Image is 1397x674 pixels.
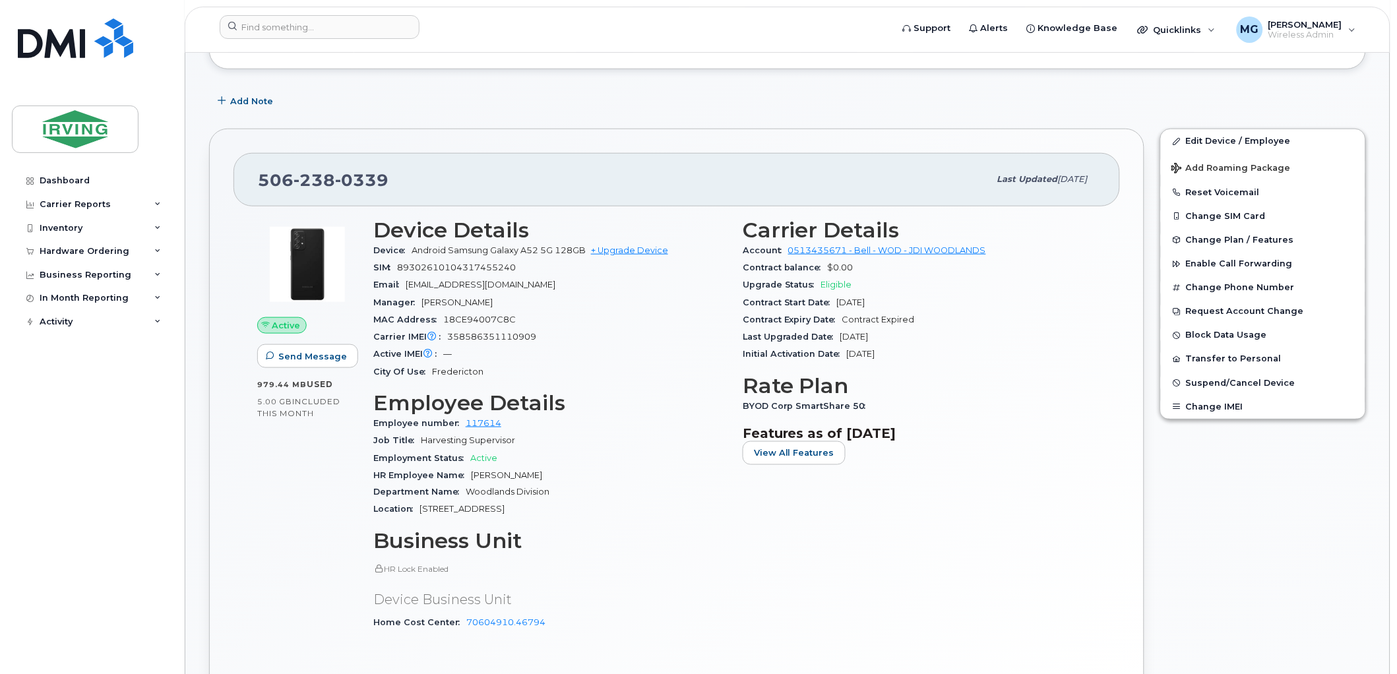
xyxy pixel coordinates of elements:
[1161,129,1365,153] a: Edit Device / Employee
[754,446,834,459] span: View All Features
[1268,19,1342,30] span: [PERSON_NAME]
[1161,395,1365,419] button: Change IMEI
[1161,323,1365,347] button: Block Data Usage
[257,380,307,389] span: 979.44 MB
[406,280,555,290] span: [EMAIL_ADDRESS][DOMAIN_NAME]
[373,564,727,575] p: HR Lock Enabled
[1268,30,1342,40] span: Wireless Admin
[1058,174,1088,184] span: [DATE]
[421,297,493,307] span: [PERSON_NAME]
[847,349,875,359] span: [DATE]
[230,95,273,107] span: Add Note
[788,245,986,255] a: 0513435671 - Bell - WOD - JDI WOODLANDS
[373,435,421,445] span: Job Title
[743,297,837,307] span: Contract Start Date
[1161,252,1365,276] button: Enable Call Forwarding
[470,453,497,463] span: Active
[837,297,865,307] span: [DATE]
[1161,371,1365,395] button: Suspend/Cancel Device
[421,435,515,445] span: Harvesting Supervisor
[373,367,432,377] span: City Of Use
[466,418,501,428] a: 117614
[840,332,869,342] span: [DATE]
[1186,378,1295,388] span: Suspend/Cancel Device
[373,262,397,272] span: SIM
[1129,16,1225,43] div: Quicklinks
[1227,16,1365,43] div: Michelle Gonsalvez
[743,245,788,255] span: Account
[373,280,406,290] span: Email
[1161,154,1365,181] button: Add Roaming Package
[209,89,284,113] button: Add Note
[1161,299,1365,323] button: Request Account Change
[960,15,1018,42] a: Alerts
[447,332,536,342] span: 358586351110909
[471,470,542,480] span: [PERSON_NAME]
[373,591,727,610] p: Device Business Unit
[272,319,301,332] span: Active
[1161,347,1365,371] button: Transfer to Personal
[373,297,421,307] span: Manager
[1161,181,1365,204] button: Reset Voicemail
[373,218,727,242] h3: Device Details
[373,505,419,514] span: Location
[1018,15,1127,42] a: Knowledge Base
[1161,204,1365,228] button: Change SIM Card
[743,280,821,290] span: Upgrade Status
[373,391,727,415] h3: Employee Details
[743,349,847,359] span: Initial Activation Date
[743,374,1096,398] h3: Rate Plan
[1186,235,1294,245] span: Change Plan / Features
[1161,276,1365,299] button: Change Phone Number
[373,315,443,324] span: MAC Address
[257,397,292,406] span: 5.00 GB
[373,487,466,497] span: Department Name
[743,441,846,465] button: View All Features
[268,225,347,304] img: image20231002-3703462-2e78ka.jpeg
[373,453,470,463] span: Employment Status
[419,505,505,514] span: [STREET_ADDRESS]
[432,367,483,377] span: Fredericton
[1038,22,1118,35] span: Knowledge Base
[373,530,727,553] h3: Business Unit
[373,349,443,359] span: Active IMEI
[914,22,951,35] span: Support
[220,15,419,39] input: Find something...
[1161,228,1365,252] button: Change Plan / Features
[894,15,960,42] a: Support
[1171,163,1291,175] span: Add Roaming Package
[257,344,358,368] button: Send Message
[466,618,545,628] a: 70604910.46794
[443,349,452,359] span: —
[412,245,586,255] span: Android Samsung Galaxy A52 5G 128GB
[443,315,516,324] span: 18CE94007C8C
[743,332,840,342] span: Last Upgraded Date
[981,22,1009,35] span: Alerts
[307,379,333,389] span: used
[743,401,873,411] span: BYOD Corp SmartShare 50
[373,418,466,428] span: Employee number
[373,618,466,628] span: Home Cost Center
[828,262,854,272] span: $0.00
[743,425,1096,441] h3: Features as of [DATE]
[373,245,412,255] span: Device
[373,470,471,480] span: HR Employee Name
[743,315,842,324] span: Contract Expiry Date
[1241,22,1259,38] span: MG
[335,170,388,190] span: 0339
[821,280,852,290] span: Eligible
[842,315,915,324] span: Contract Expired
[466,487,549,497] span: Woodlands Division
[278,350,347,363] span: Send Message
[1186,259,1293,269] span: Enable Call Forwarding
[997,174,1058,184] span: Last updated
[591,245,668,255] a: + Upgrade Device
[743,218,1096,242] h3: Carrier Details
[743,262,828,272] span: Contract balance
[258,170,388,190] span: 506
[373,332,447,342] span: Carrier IMEI
[397,262,516,272] span: 89302610104317455240
[1154,24,1202,35] span: Quicklinks
[294,170,335,190] span: 238
[257,396,340,418] span: included this month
